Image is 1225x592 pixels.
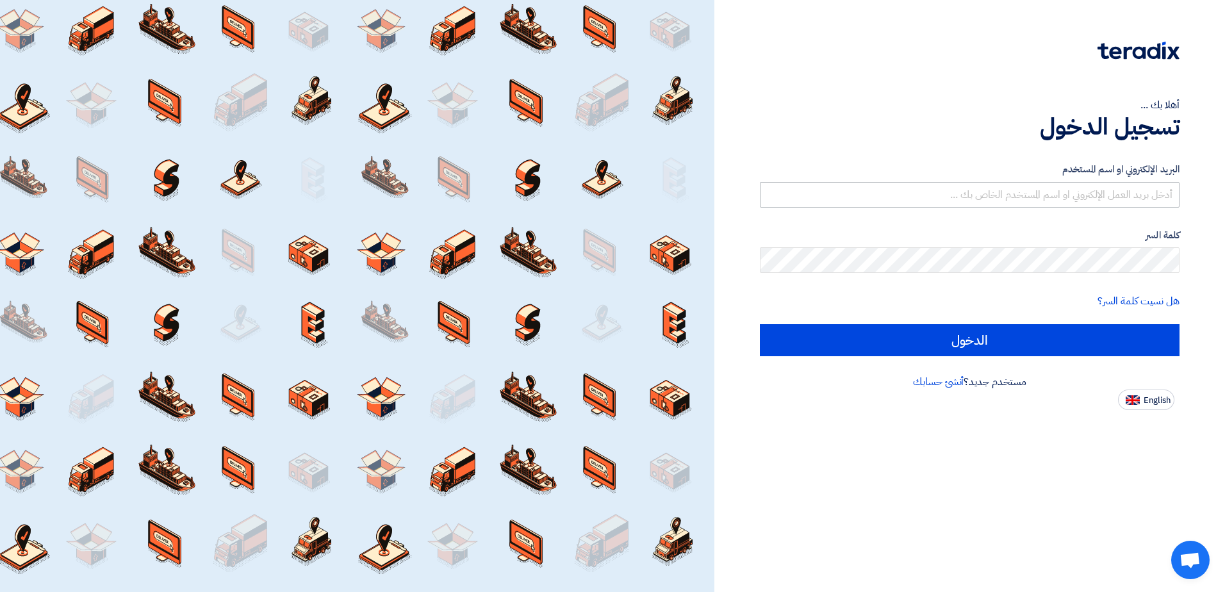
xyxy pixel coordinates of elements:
[1118,390,1174,410] button: English
[760,162,1180,177] label: البريد الإلكتروني او اسم المستخدم
[1098,293,1180,309] a: هل نسيت كلمة السر؟
[913,374,964,390] a: أنشئ حسابك
[760,374,1180,390] div: مستخدم جديد؟
[760,182,1180,208] input: أدخل بريد العمل الإلكتروني او اسم المستخدم الخاص بك ...
[760,228,1180,243] label: كلمة السر
[1144,396,1171,405] span: English
[1126,395,1140,405] img: en-US.png
[1098,42,1180,60] img: Teradix logo
[760,97,1180,113] div: أهلا بك ...
[1171,541,1210,579] a: Open chat
[760,324,1180,356] input: الدخول
[760,113,1180,141] h1: تسجيل الدخول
